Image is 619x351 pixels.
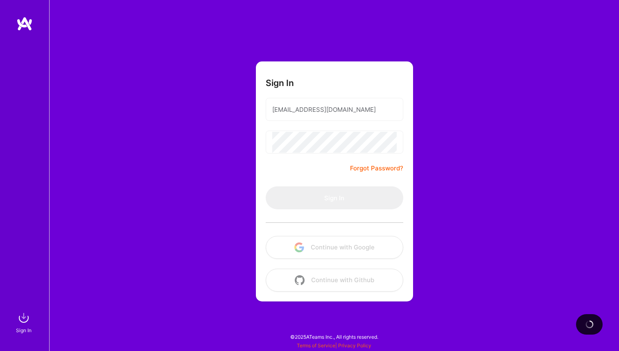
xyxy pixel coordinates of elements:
[272,99,397,120] input: Email...
[294,242,304,252] img: icon
[266,186,403,209] button: Sign In
[16,16,33,31] img: logo
[266,78,294,88] h3: Sign In
[350,163,403,173] a: Forgot Password?
[17,310,32,335] a: sign inSign In
[585,319,594,329] img: loading
[297,342,335,349] a: Terms of Service
[297,342,371,349] span: |
[49,326,619,347] div: © 2025 ATeams Inc., All rights reserved.
[266,236,403,259] button: Continue with Google
[16,310,32,326] img: sign in
[295,275,305,285] img: icon
[266,269,403,292] button: Continue with Github
[338,342,371,349] a: Privacy Policy
[16,326,32,335] div: Sign In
